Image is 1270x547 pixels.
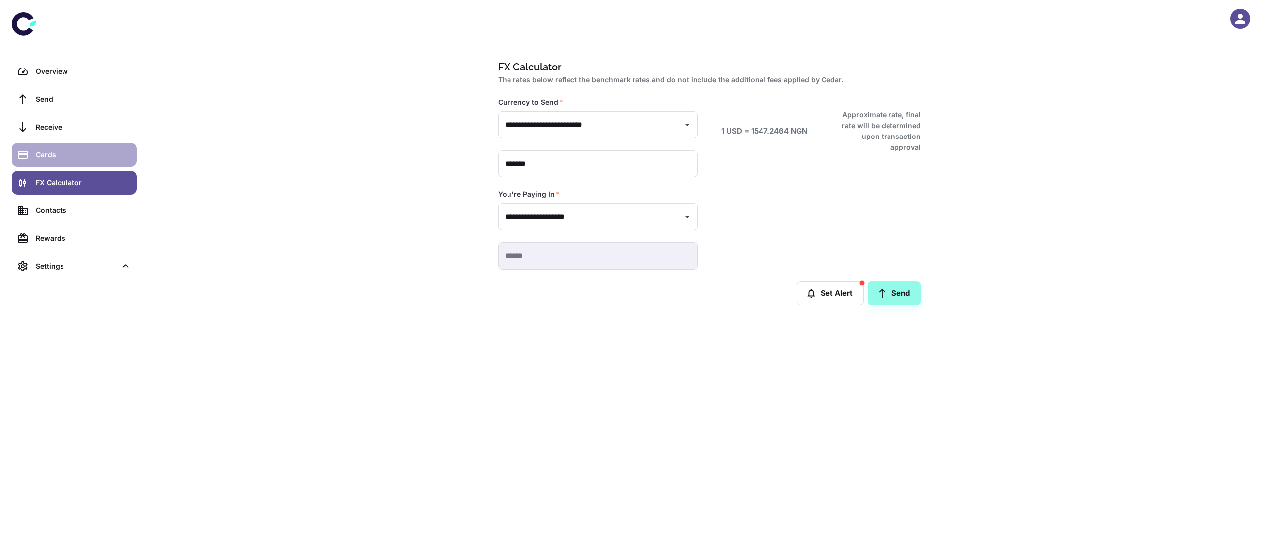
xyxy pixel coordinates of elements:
[36,94,131,105] div: Send
[12,115,137,139] a: Receive
[868,281,921,305] a: Send
[36,261,116,272] div: Settings
[498,60,917,74] h1: FX Calculator
[36,122,131,133] div: Receive
[797,281,864,305] button: Set Alert
[680,210,694,224] button: Open
[831,109,921,153] h6: Approximate rate, final rate will be determined upon transaction approval
[36,233,131,244] div: Rewards
[12,254,137,278] div: Settings
[36,66,131,77] div: Overview
[721,126,807,137] h6: 1 USD = 1547.2464 NGN
[36,177,131,188] div: FX Calculator
[12,171,137,195] a: FX Calculator
[12,87,137,111] a: Send
[12,199,137,222] a: Contacts
[12,60,137,83] a: Overview
[498,97,563,107] label: Currency to Send
[36,205,131,216] div: Contacts
[680,118,694,132] button: Open
[12,143,137,167] a: Cards
[12,226,137,250] a: Rewards
[498,189,560,199] label: You're Paying In
[36,149,131,160] div: Cards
